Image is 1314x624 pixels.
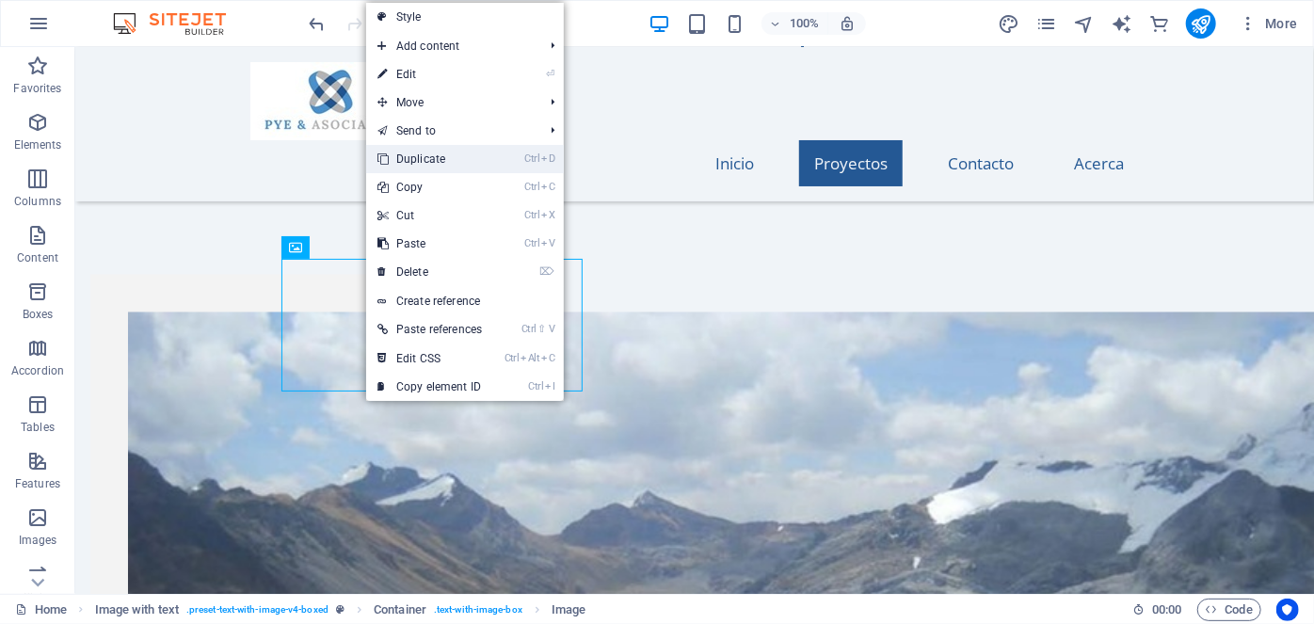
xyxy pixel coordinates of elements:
p: Accordion [11,363,64,378]
span: Click to select. Double-click to edit [552,599,585,621]
i: X [541,209,554,221]
p: Elements [14,137,62,152]
i: Ctrl [525,152,540,165]
i: Alt [521,352,540,364]
i: ⏎ [546,68,554,80]
span: Click to select. Double-click to edit [374,599,426,621]
span: 00 00 [1152,599,1181,621]
i: Commerce [1148,13,1170,35]
button: Code [1197,599,1261,621]
i: AI Writer [1111,13,1132,35]
i: Ctrl [525,209,540,221]
i: Ctrl [521,323,537,335]
span: : [1165,602,1168,616]
i: D [541,152,554,165]
button: More [1231,8,1306,39]
a: CtrlVPaste [366,230,493,258]
h6: Session time [1132,599,1182,621]
i: Ctrl [525,237,540,249]
p: Favorites [13,81,61,96]
a: CtrlCCopy [366,173,493,201]
a: ⏎Edit [366,60,493,88]
button: 100% [761,12,828,35]
i: Publish [1190,13,1211,35]
button: text_generator [1111,12,1133,35]
a: ⌦Delete [366,258,493,286]
button: navigator [1073,12,1096,35]
a: Create reference [366,287,564,315]
i: Ctrl [505,352,520,364]
nav: breadcrumb [95,599,586,621]
i: This element is a customizable preset [336,604,345,615]
span: More [1239,14,1298,33]
i: I [545,380,554,392]
a: CtrlDDuplicate [366,145,493,173]
p: Images [19,533,57,548]
h6: 100% [790,12,820,35]
span: Code [1206,599,1253,621]
i: Pages (Ctrl+Alt+S) [1035,13,1057,35]
a: CtrlICopy element ID [366,373,493,401]
button: Usercentrics [1276,599,1299,621]
i: C [541,181,554,193]
span: Add content [366,32,536,60]
a: CtrlXCut [366,201,493,230]
span: . text-with-image-box [434,599,522,621]
i: C [541,352,554,364]
span: . preset-text-with-image-v4-boxed [186,599,328,621]
span: Click to select. Double-click to edit [95,599,179,621]
p: Features [15,476,60,491]
i: On resize automatically adjust zoom level to fit chosen device. [839,15,856,32]
i: ⇧ [538,323,547,335]
button: design [998,12,1020,35]
i: ⌦ [539,265,554,278]
a: Send to [366,117,536,145]
i: Ctrl [529,380,544,392]
i: Ctrl [525,181,540,193]
a: CtrlAltCEdit CSS [366,344,493,373]
p: Content [17,250,58,265]
p: Tables [21,420,55,435]
i: V [549,323,554,335]
p: Boxes [23,307,54,322]
button: undo [306,12,328,35]
a: Style [366,3,564,31]
i: V [541,237,554,249]
a: Ctrl⇧VPaste references [366,315,493,344]
a: Click to cancel selection. Double-click to open Pages [15,599,67,621]
button: publish [1186,8,1216,39]
button: commerce [1148,12,1171,35]
i: Navigator [1073,13,1095,35]
img: Editor Logo [108,12,249,35]
i: Design (Ctrl+Alt+Y) [998,13,1019,35]
i: Undo: Duplicate elements (Ctrl+Z) [307,13,328,35]
button: pages [1035,12,1058,35]
span: Move [366,88,536,117]
p: Columns [14,194,61,209]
